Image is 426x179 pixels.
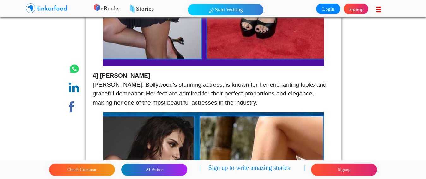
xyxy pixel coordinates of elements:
[69,63,80,74] img: whatsapp.png
[121,164,187,176] button: AI Writer
[188,4,263,15] button: Start Writing
[85,4,273,13] p: eBooks
[199,163,305,176] p: | Sign up to write amazing stories |
[110,5,298,14] p: Stories
[311,164,377,176] button: Signup
[93,72,150,79] strong: 4] [PERSON_NAME]
[344,4,368,14] a: Signup
[316,4,341,14] a: Login
[93,71,334,107] p: [PERSON_NAME], Bollywood’s stunning actress, is known for her enchanting looks and graceful demea...
[49,164,115,176] button: Check Grammar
